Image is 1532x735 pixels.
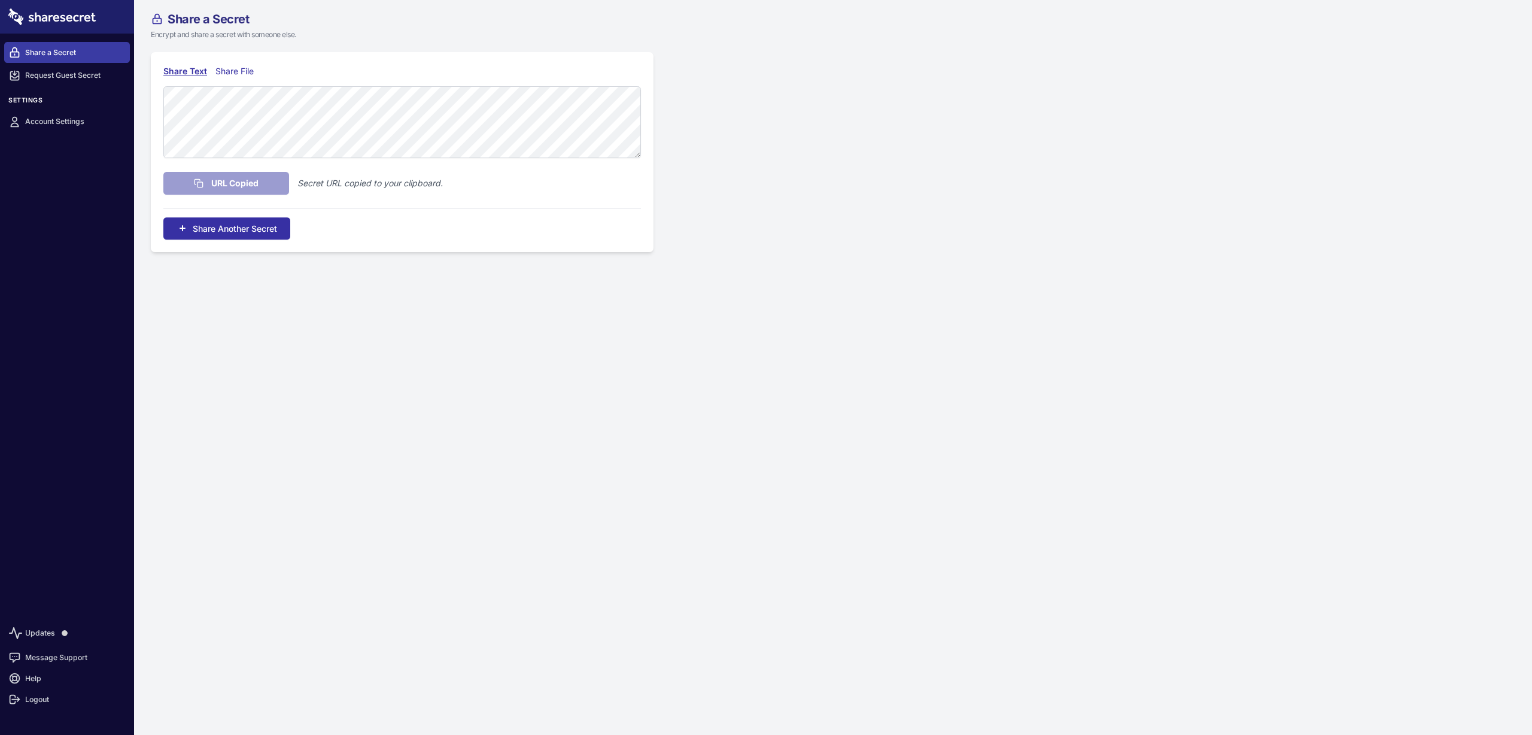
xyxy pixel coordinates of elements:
span: Share Another Secret [193,222,277,235]
a: Account Settings [4,111,130,132]
a: Updates [4,619,130,647]
button: Share Another Secret [163,217,290,240]
span: Share a Secret [168,13,249,25]
span: URL Copied [211,177,259,190]
a: Share a Secret [4,42,130,63]
p: Secret URL copied to your clipboard. [297,177,443,190]
a: Request Guest Secret [4,65,130,86]
div: Share File [215,65,259,78]
a: Help [4,668,130,689]
button: URL Copied [163,172,289,195]
iframe: Drift Widget Chat Controller [1472,675,1518,721]
div: Share Text [163,65,207,78]
a: Message Support [4,647,130,668]
h3: Settings [4,96,130,109]
a: Logout [4,689,130,710]
p: Encrypt and share a secret with someone else. [151,29,721,40]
